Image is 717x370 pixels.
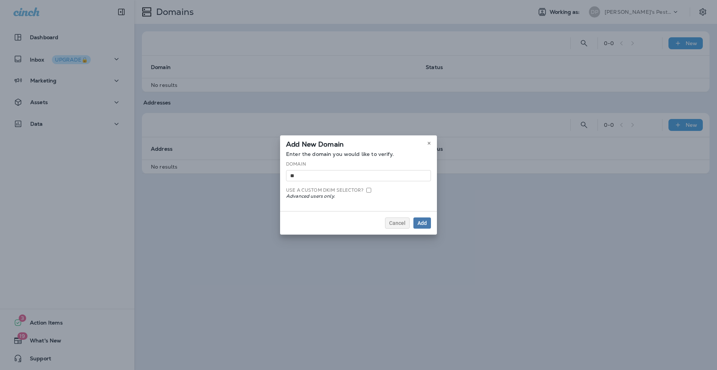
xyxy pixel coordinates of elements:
[286,193,335,199] em: Advanced users only.
[286,151,431,157] p: Enter the domain you would like to verify.
[418,220,427,226] div: Add
[280,135,437,151] div: Add New Domain
[385,217,410,229] button: Cancel
[286,187,363,193] label: Use a custom DKIM selector?
[286,161,306,167] label: Domain
[389,220,406,226] span: Cancel
[413,217,431,229] button: Add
